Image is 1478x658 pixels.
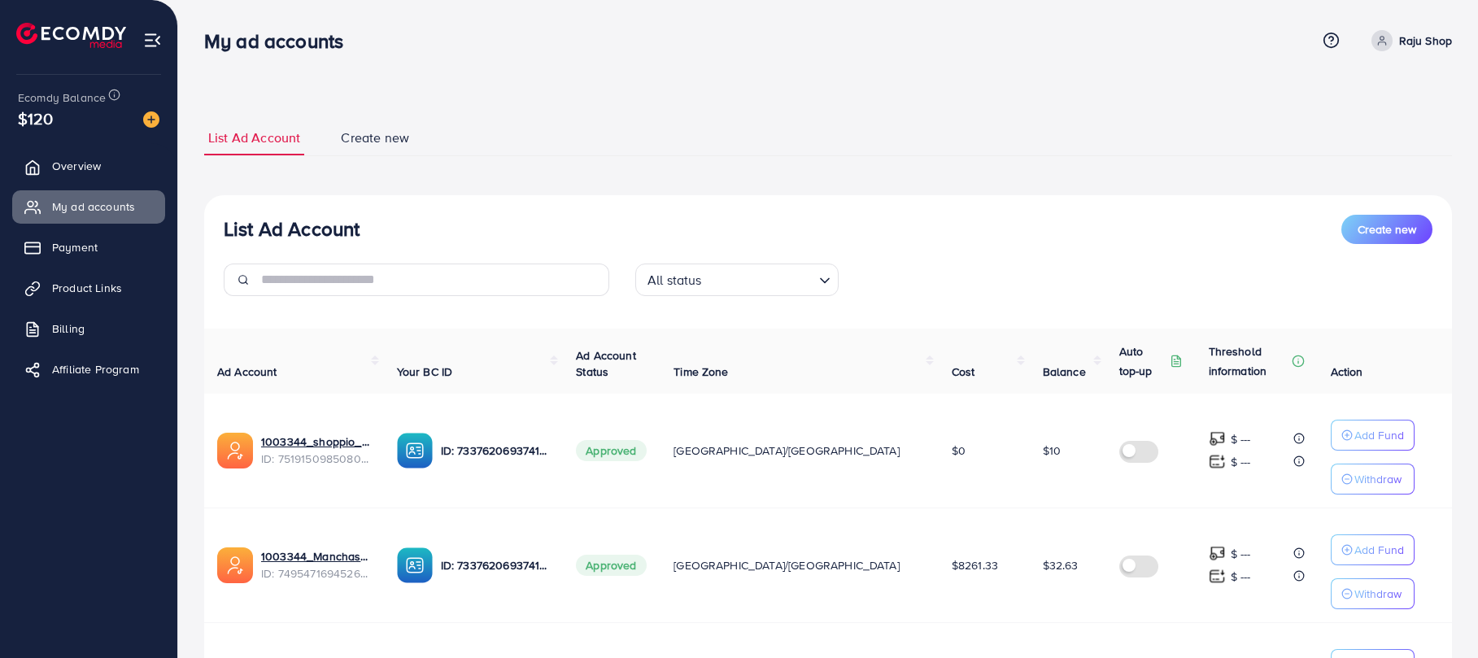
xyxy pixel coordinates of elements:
img: top-up amount [1209,453,1226,470]
h3: List Ad Account [224,217,360,241]
span: Ecomdy Balance [18,89,106,106]
span: My ad accounts [52,198,135,215]
a: Overview [12,150,165,182]
span: Create new [341,129,409,147]
span: ID: 7519150985080684551 [261,451,371,467]
span: $120 [18,107,54,130]
span: Affiliate Program [52,361,139,377]
span: Ad Account Status [576,347,636,380]
span: $0 [952,442,966,459]
button: Withdraw [1331,578,1415,609]
a: Product Links [12,272,165,304]
a: My ad accounts [12,190,165,223]
h3: My ad accounts [204,29,356,53]
p: $ --- [1231,567,1251,586]
a: Billing [12,312,165,345]
span: All status [644,268,705,292]
span: Billing [52,320,85,337]
span: $32.63 [1043,557,1079,573]
img: menu [143,31,162,50]
p: Threshold information [1209,342,1288,381]
p: ID: 7337620693741338625 [441,441,551,460]
img: logo [16,23,126,48]
span: Approved [576,555,646,576]
span: Action [1331,364,1363,380]
a: Affiliate Program [12,353,165,386]
div: <span class='underline'>1003344_Manchaster_1745175503024</span></br>7495471694526988304 [261,548,371,582]
img: ic-ads-acc.e4c84228.svg [217,433,253,468]
a: 1003344_shoppio_1750688962312 [261,434,371,450]
img: top-up amount [1209,430,1226,447]
p: $ --- [1231,544,1251,564]
img: ic-ads-acc.e4c84228.svg [217,547,253,583]
a: Raju Shop [1365,30,1452,51]
iframe: Chat [1409,585,1466,646]
span: [GEOGRAPHIC_DATA]/[GEOGRAPHIC_DATA] [674,442,900,459]
span: $8261.33 [952,557,998,573]
img: image [143,111,159,128]
img: top-up amount [1209,568,1226,585]
button: Withdraw [1331,464,1415,495]
img: ic-ba-acc.ded83a64.svg [397,433,433,468]
p: Withdraw [1354,469,1402,489]
span: [GEOGRAPHIC_DATA]/[GEOGRAPHIC_DATA] [674,557,900,573]
span: Your BC ID [397,364,453,380]
img: top-up amount [1209,545,1226,562]
p: Auto top-up [1119,342,1166,381]
a: 1003344_Manchaster_1745175503024 [261,548,371,564]
span: Time Zone [674,364,728,380]
p: Add Fund [1354,425,1404,445]
span: Balance [1043,364,1086,380]
button: Add Fund [1331,534,1415,565]
p: $ --- [1231,452,1251,472]
span: Create new [1358,221,1416,237]
img: ic-ba-acc.ded83a64.svg [397,547,433,583]
a: Payment [12,231,165,264]
span: Overview [52,158,101,174]
span: List Ad Account [208,129,300,147]
button: Create new [1341,215,1432,244]
span: Payment [52,239,98,255]
div: <span class='underline'>1003344_shoppio_1750688962312</span></br>7519150985080684551 [261,434,371,467]
span: Approved [576,440,646,461]
span: Product Links [52,280,122,296]
input: Search for option [707,265,813,292]
span: $10 [1043,442,1061,459]
p: Add Fund [1354,540,1404,560]
span: Ad Account [217,364,277,380]
div: Search for option [635,264,839,296]
button: Add Fund [1331,420,1415,451]
p: Raju Shop [1399,31,1452,50]
p: Withdraw [1354,584,1402,604]
p: ID: 7337620693741338625 [441,556,551,575]
p: $ --- [1231,429,1251,449]
span: ID: 7495471694526988304 [261,565,371,582]
span: Cost [952,364,975,380]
